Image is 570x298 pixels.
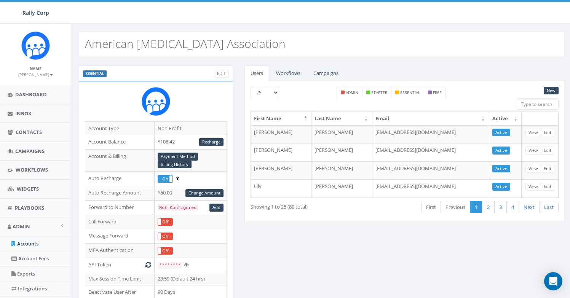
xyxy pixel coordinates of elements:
[17,185,39,192] span: Widgets
[155,186,227,201] td: $50.00
[544,272,562,290] div: Open Intercom Messenger
[400,90,420,95] small: essential
[371,90,387,95] small: starter
[489,112,522,125] th: Active: activate to sort column ascending
[517,98,559,110] input: Type to search
[158,153,198,161] a: Payment Method
[372,161,489,180] td: [EMAIL_ADDRESS][DOMAIN_NAME]
[372,112,489,125] th: Email: activate to sort column ascending
[158,233,173,241] div: OnOff
[158,161,192,169] a: Billing History
[311,112,372,125] th: Last Name: activate to sort column ascending
[15,91,47,98] span: Dashboard
[22,9,49,16] span: Rally Corp
[525,183,541,191] a: View
[21,31,50,60] img: Icon_1.png
[525,129,541,137] a: View
[525,147,541,155] a: View
[307,65,345,81] a: Campaigns
[13,223,30,230] span: Admin
[158,175,173,183] div: OnOff
[209,204,224,212] a: Add
[251,143,311,161] td: [PERSON_NAME]
[251,112,311,125] th: First Name: activate to sort column descending
[346,90,358,95] small: admin
[83,70,107,77] label: ESSENTIAL
[421,201,441,214] a: First
[519,201,540,214] a: Next
[251,161,311,180] td: [PERSON_NAME]
[441,201,470,214] a: Previous
[185,189,224,197] a: Change Amount
[544,87,559,95] a: New
[311,161,372,180] td: [PERSON_NAME]
[158,175,172,183] label: On
[251,125,311,143] td: [PERSON_NAME]
[18,72,53,77] small: [PERSON_NAME]
[525,165,541,173] a: View
[158,247,172,255] label: Off
[16,166,48,173] span: Workflows
[494,201,507,214] a: 3
[541,165,554,173] a: Edit
[492,165,510,173] a: Active
[433,90,442,95] small: free
[311,143,372,161] td: [PERSON_NAME]
[15,148,45,155] span: Campaigns
[155,135,227,150] td: $108.42
[470,201,482,214] a: 1
[482,201,495,214] a: 2
[251,200,372,210] div: Showing 1 to 25 (80 total)
[244,65,269,81] a: Users
[158,218,173,226] div: OnOff
[492,147,510,155] a: Active
[15,110,32,117] span: Inbox
[18,71,53,78] a: [PERSON_NAME]
[541,147,554,155] a: Edit
[311,125,372,143] td: [PERSON_NAME]
[85,215,155,229] td: Call Forward
[85,186,155,201] td: Auto Recharge Amount
[251,179,311,198] td: Lily
[372,179,489,198] td: [EMAIL_ADDRESS][DOMAIN_NAME]
[506,201,519,214] a: 4
[85,135,155,150] td: Account Balance
[85,172,155,186] td: Auto Recharge
[541,129,554,137] a: Edit
[155,272,227,285] td: 23:59 (Default 24 hrs)
[155,121,227,135] td: Non Profit
[85,272,155,285] td: Max Session Time Limit
[311,179,372,198] td: [PERSON_NAME]
[492,129,510,137] a: Active
[158,204,198,211] code: Not Configured
[158,247,173,255] div: OnOff
[16,129,42,135] span: Contacts
[30,66,42,71] small: Name
[145,262,151,267] i: Generate New Token
[214,70,229,78] a: Edit
[85,229,155,244] td: Message Forward
[142,87,170,116] img: Rally_Corp_Icon.png
[539,201,559,214] a: Last
[199,138,224,146] a: Recharge
[372,143,489,161] td: [EMAIL_ADDRESS][DOMAIN_NAME]
[492,183,510,191] a: Active
[176,175,179,182] span: Enable to prevent campaign failure.
[158,218,172,226] label: Off
[85,121,155,135] td: Account Type
[85,200,155,215] td: Forward to Number
[15,204,44,211] span: Playbooks
[372,125,489,143] td: [EMAIL_ADDRESS][DOMAIN_NAME]
[85,244,155,258] td: MFA Authentication
[541,183,554,191] a: Edit
[158,233,172,240] label: Off
[270,65,307,81] a: Workflows
[85,258,155,272] td: API Token
[85,37,286,50] h2: American [MEDICAL_DATA] Association
[85,149,155,172] td: Account & Billing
